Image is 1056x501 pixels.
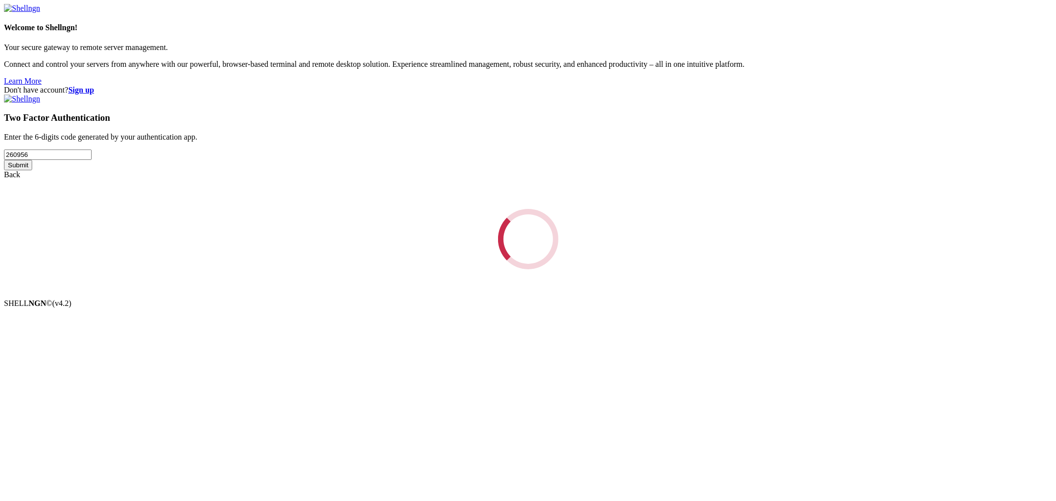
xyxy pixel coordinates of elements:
[4,112,1052,123] h3: Two Factor Authentication
[4,23,1052,32] h4: Welcome to Shellngn!
[4,150,92,160] input: Two factor code
[4,60,1052,69] p: Connect and control your servers from anywhere with our powerful, browser-based terminal and remo...
[4,4,40,13] img: Shellngn
[4,77,42,85] a: Learn More
[4,299,71,307] span: SHELL ©
[4,133,1052,142] p: Enter the 6-digits code generated by your authentication app.
[4,43,1052,52] p: Your secure gateway to remote server management.
[4,95,40,103] img: Shellngn
[4,86,1052,95] div: Don't have account?
[495,206,561,272] div: Loading...
[52,299,72,307] span: 4.2.0
[4,160,32,170] input: Submit
[68,86,94,94] a: Sign up
[4,170,20,179] a: Back
[29,299,47,307] b: NGN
